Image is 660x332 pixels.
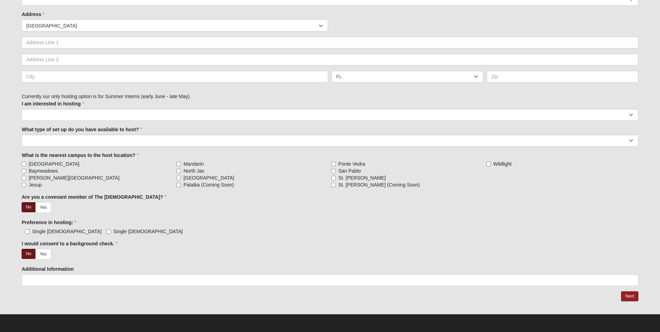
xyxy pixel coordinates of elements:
input: City [22,71,328,82]
a: No [22,202,35,212]
label: What type of set up do you have available to host? [22,126,142,133]
label: I would consent to a background check. [22,240,118,247]
span: Jesup [29,181,41,188]
span: [GEOGRAPHIC_DATA] [29,160,79,167]
label: Address [22,11,45,18]
span: Wildlight [493,160,512,167]
input: [GEOGRAPHIC_DATA] [176,176,181,180]
input: North Jax [176,169,181,173]
a: Next [621,291,638,301]
input: Mandarin [176,162,181,166]
span: [GEOGRAPHIC_DATA] [26,20,319,32]
input: Address Line 1 [22,37,638,48]
span: San Pablo [338,167,361,174]
a: Yes [35,202,51,213]
input: Wildlight [486,162,491,166]
label: Preference in hosting: [22,219,77,226]
span: Baymeadows [29,167,58,174]
a: No [22,249,35,259]
span: [GEOGRAPHIC_DATA] [183,174,234,181]
input: St. [PERSON_NAME] [331,176,336,180]
input: St. [PERSON_NAME] (Coming Soon) [331,183,336,187]
input: Ponte Vedra [331,162,336,166]
span: Single [DEMOGRAPHIC_DATA] [32,229,101,234]
label: Additional Information [22,266,73,272]
input: Palatka (Coming Soon) [176,183,181,187]
input: Single [DEMOGRAPHIC_DATA] [106,229,111,234]
label: Are you a covenant member of The [DEMOGRAPHIC_DATA]? [22,193,166,200]
span: Single [DEMOGRAPHIC_DATA] [113,229,183,234]
input: Jesup [22,183,26,187]
input: [GEOGRAPHIC_DATA] [22,162,26,166]
a: Yes [35,249,51,260]
span: St. [PERSON_NAME] [338,174,385,181]
span: [PERSON_NAME][GEOGRAPHIC_DATA] [29,174,119,181]
span: St. [PERSON_NAME] (Coming Soon) [338,181,420,188]
span: Ponte Vedra [338,160,365,167]
input: Address Line 2 [22,54,638,65]
label: What is the nearest campus to the host location? [22,152,139,159]
input: Baymeadows [22,169,26,173]
span: Palatka (Coming Soon) [183,181,234,188]
span: North Jax [183,167,204,174]
input: Zip [487,71,638,82]
span: Mandarin [183,160,204,167]
label: I am interested in hosting [22,100,84,107]
input: [PERSON_NAME][GEOGRAPHIC_DATA] [22,176,26,180]
input: San Pablo [331,169,336,173]
input: Single [DEMOGRAPHIC_DATA] [25,229,30,234]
